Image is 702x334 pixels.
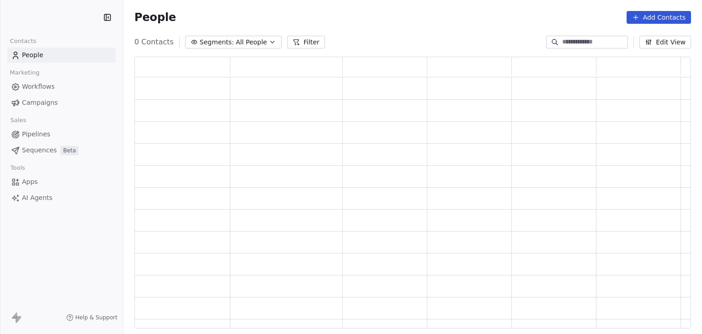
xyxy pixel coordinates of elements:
span: Beta [60,146,79,155]
span: Tools [6,161,29,175]
a: Campaigns [7,95,116,110]
a: SequencesBeta [7,143,116,158]
button: Edit View [639,36,691,48]
span: Pipelines [22,129,50,139]
span: Segments: [200,38,234,47]
span: Apps [22,177,38,187]
a: Workflows [7,79,116,94]
span: People [134,11,176,24]
span: Marketing [6,66,43,80]
a: Pipelines [7,127,116,142]
span: Contacts [6,34,40,48]
span: AI Agents [22,193,53,203]
button: Filter [287,36,325,48]
span: 0 Contacts [134,37,174,48]
a: Help & Support [66,314,117,321]
span: All People [236,38,267,47]
a: Apps [7,174,116,189]
span: Sales [6,113,30,127]
button: Add Contacts [627,11,691,24]
span: Help & Support [75,314,117,321]
span: Workflows [22,82,55,92]
span: Sequences [22,145,57,155]
span: People [22,50,43,60]
a: People [7,48,116,63]
a: AI Agents [7,190,116,205]
span: Campaigns [22,98,58,108]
